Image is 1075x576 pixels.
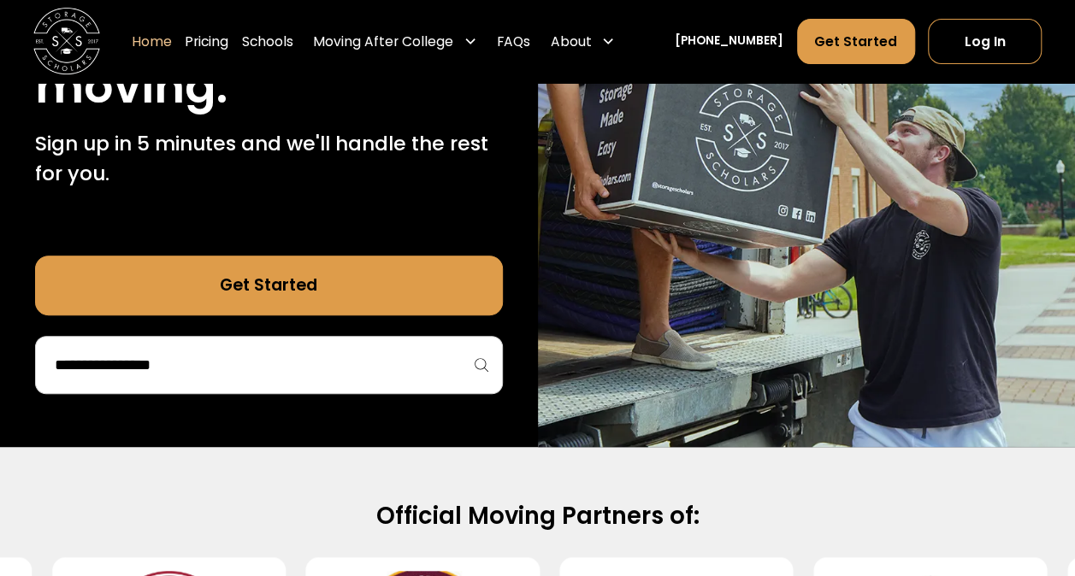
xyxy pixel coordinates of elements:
p: Sign up in 5 minutes and we'll handle the rest for you. [35,128,503,188]
div: About [550,32,591,51]
a: Log In [928,19,1042,64]
a: Get Started [797,19,915,64]
a: Pricing [185,18,228,65]
a: FAQs [497,18,530,65]
a: Schools [242,18,293,65]
a: Get Started [35,256,503,315]
div: About [544,18,622,65]
h2: Official Moving Partners of: [54,501,1021,532]
a: Home [132,18,172,65]
div: Moving After College [313,32,453,51]
div: Moving After College [306,18,483,65]
a: [PHONE_NUMBER] [675,33,783,51]
img: Storage Scholars main logo [33,9,100,75]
